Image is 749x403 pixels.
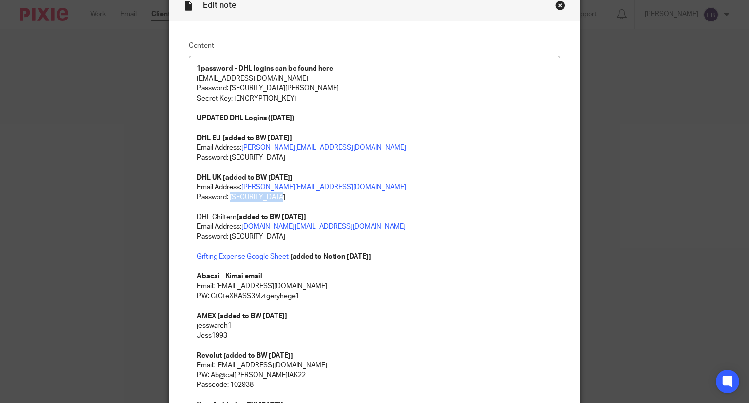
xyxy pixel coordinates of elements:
label: Content [189,41,561,51]
p: Password: [SECURITY_DATA] [197,232,552,242]
p: jesswarch1 [197,321,552,331]
strong: Revolut [added to BW [DATE]] [197,352,293,359]
strong: AMEX [added to BW [DATE]] [197,313,287,320]
span: Edit note [203,1,236,9]
p: Email: [EMAIL_ADDRESS][DOMAIN_NAME] [197,351,552,371]
p: Email: [EMAIL_ADDRESS][DOMAIN_NAME] [197,282,552,291]
strong: 1password - DHL logins can be found here [197,65,333,72]
strong: DHL UK [197,174,221,181]
a: [PERSON_NAME][EMAIL_ADDRESS][DOMAIN_NAME] [241,184,406,191]
strong: [added to Notion [DATE]] [290,253,371,260]
p: Password: [SECURITY_DATA][PERSON_NAME] [197,83,552,93]
a: [PERSON_NAME][EMAIL_ADDRESS][DOMAIN_NAME] [241,144,406,151]
strong: [added to BW [DATE]] [223,174,293,181]
p: Email Address: [197,143,552,153]
p: PW: GtCteXKASS3Mztgeryhege1 [197,291,552,301]
p: Email Address: Password: [SECURITY_DATA] DHL Chiltern Email Address: [197,182,552,232]
p: Password: [SECURITY_DATA] [197,153,552,162]
p: Secret Key: [ENCRYPTION_KEY] [197,94,552,103]
a: [DOMAIN_NAME][EMAIL_ADDRESS][DOMAIN_NAME] [241,223,406,230]
p: Passcode: 102938 [197,380,552,390]
p: [EMAIL_ADDRESS][DOMAIN_NAME] [197,74,552,83]
p: Jess1993 [197,331,552,341]
strong: UPDATED DHL Logins ([DATE]) [197,115,294,121]
strong: DHL EU [added to BW [DATE]] [197,135,292,141]
strong: Abacai - Kimai email [197,273,262,280]
div: Close this dialog window [555,0,565,10]
p: PW: Ab@ca![PERSON_NAME]!AK22 [197,370,552,380]
a: Gifting Expense Google Sheet [197,253,289,260]
strong: [added to BW [DATE]] [237,214,306,221]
